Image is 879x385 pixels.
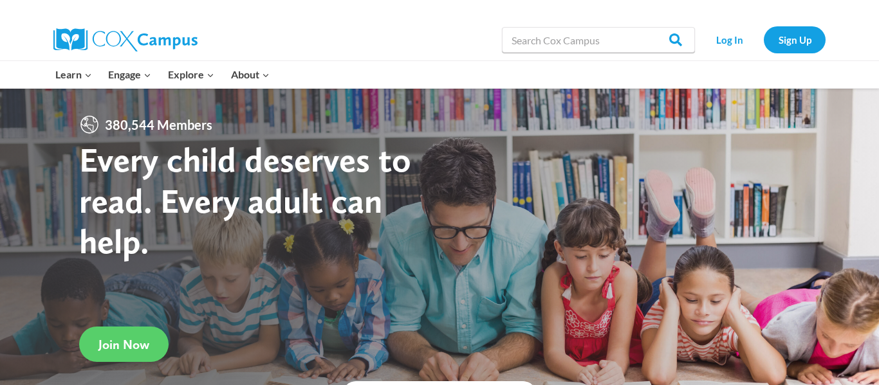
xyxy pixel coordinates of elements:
span: 380,544 Members [100,114,217,135]
span: Learn [55,66,92,83]
a: Join Now [79,327,169,362]
strong: Every child deserves to read. Every adult can help. [79,139,411,262]
nav: Primary Navigation [47,61,277,88]
span: Explore [168,66,214,83]
span: Engage [108,66,151,83]
span: About [231,66,270,83]
a: Log In [701,26,757,53]
nav: Secondary Navigation [701,26,826,53]
span: Join Now [98,337,149,352]
input: Search Cox Campus [502,27,695,53]
img: Cox Campus [53,28,198,51]
a: Sign Up [764,26,826,53]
